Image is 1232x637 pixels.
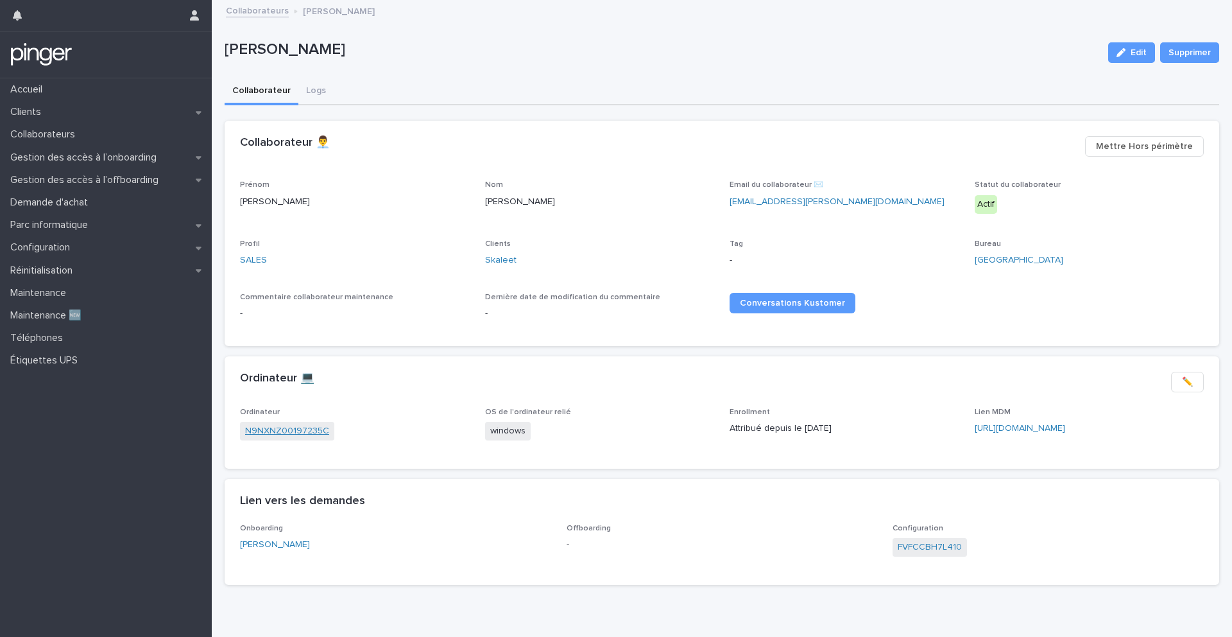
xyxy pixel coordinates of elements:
[975,424,1065,433] a: [URL][DOMAIN_NAME]
[240,408,280,416] span: Ordinateur
[485,195,715,209] p: [PERSON_NAME]
[10,42,73,67] img: mTgBEunGTSyRkCgitkcU
[5,310,92,322] p: Maintenance 🆕
[730,254,959,267] p: -
[5,83,53,96] p: Accueil
[5,106,51,118] p: Clients
[1160,42,1219,63] button: Supprimer
[975,240,1001,248] span: Bureau
[567,525,611,532] span: Offboarding
[730,408,770,416] span: Enrollment
[485,307,715,320] p: -
[240,293,393,301] span: Commentaire collaborateur maintenance
[893,525,943,532] span: Configuration
[1108,42,1155,63] button: Edit
[240,494,365,509] h2: Lien vers les demandes
[975,181,1061,189] span: Statut du collaborateur
[485,254,517,267] a: Skaleet
[5,219,98,231] p: Parc informatique
[975,195,997,214] div: Actif
[485,408,571,416] span: OS de l'ordinateur relié
[1085,136,1204,157] button: Mettre Hors périmètre
[898,541,962,554] a: FVFCCBH7L410
[485,293,660,301] span: Dernière date de modification du commentaire
[5,196,98,209] p: Demande d'achat
[730,293,855,313] a: Conversations Kustomer
[730,240,743,248] span: Tag
[240,525,283,532] span: Onboarding
[5,174,169,186] p: Gestion des accès à l’offboarding
[5,152,167,164] p: Gestion des accès à l’onboarding
[485,240,511,248] span: Clients
[5,128,85,141] p: Collaborateurs
[730,422,959,435] p: Attribué depuis le [DATE]
[975,254,1063,267] a: [GEOGRAPHIC_DATA]
[730,197,945,206] a: [EMAIL_ADDRESS][PERSON_NAME][DOMAIN_NAME]
[567,538,878,552] p: -
[485,422,531,441] span: windows
[240,136,330,150] h2: Collaborateur 👨‍💼
[975,408,1011,416] span: Lien MDM
[240,181,269,189] span: Prénom
[240,538,310,552] a: [PERSON_NAME]
[5,241,80,254] p: Configuration
[485,181,503,189] span: Nom
[225,78,298,105] button: Collaborateur
[240,240,260,248] span: Profil
[5,354,88,367] p: Étiquettes UPS
[240,254,267,267] a: SALES
[5,332,73,344] p: Téléphones
[226,3,289,17] a: Collaborateurs
[1171,372,1204,392] button: ✏️
[5,265,83,277] p: Réinitialisation
[740,299,845,308] span: Conversations Kustomer
[5,287,76,299] p: Maintenance
[240,372,314,386] h2: Ordinateur 💻
[1168,46,1211,59] span: Supprimer
[225,40,1098,59] p: [PERSON_NAME]
[240,307,470,320] p: -
[1182,376,1193,388] span: ✏️
[303,3,375,17] p: [PERSON_NAME]
[1131,48,1147,57] span: Edit
[240,195,470,209] p: [PERSON_NAME]
[730,181,823,189] span: Email du collaborateur ✉️
[298,78,334,105] button: Logs
[1096,140,1193,153] span: Mettre Hors périmètre
[245,424,329,438] a: N9NXNZ00197235C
